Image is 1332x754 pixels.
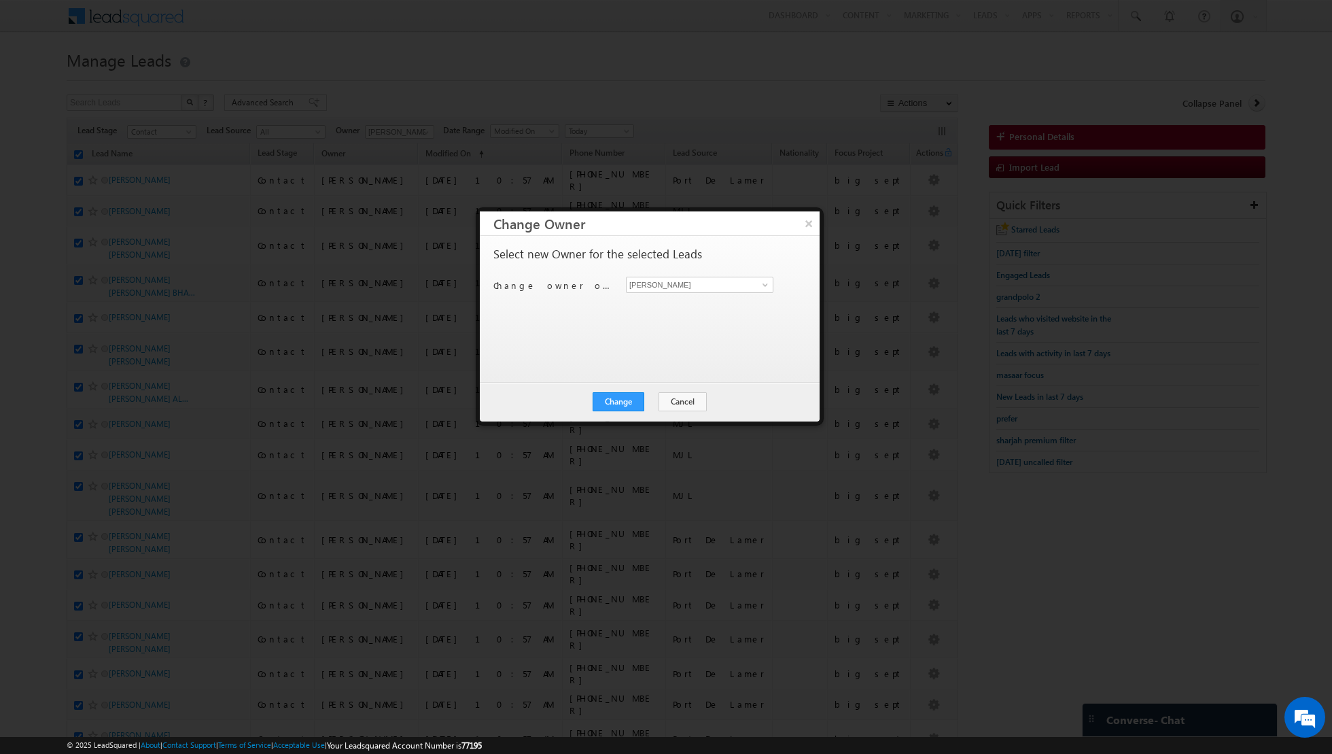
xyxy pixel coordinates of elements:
[223,7,256,39] div: Minimize live chat window
[327,740,482,751] span: Your Leadsquared Account Number is
[755,278,772,292] a: Show All Items
[493,279,616,292] p: Change owner of 50 leads to
[798,211,820,235] button: ×
[18,126,248,408] textarea: Type your message and hit 'Enter'
[218,740,271,749] a: Terms of Service
[23,71,57,89] img: d_60004797649_company_0_60004797649
[659,392,707,411] button: Cancel
[593,392,644,411] button: Change
[185,419,247,437] em: Start Chat
[141,740,160,749] a: About
[461,740,482,751] span: 77195
[71,71,228,89] div: Chat with us now
[493,248,702,260] p: Select new Owner for the selected Leads
[162,740,216,749] a: Contact Support
[273,740,325,749] a: Acceptable Use
[493,211,820,235] h3: Change Owner
[626,277,773,293] input: Type to Search
[67,739,482,752] span: © 2025 LeadSquared | | | | |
